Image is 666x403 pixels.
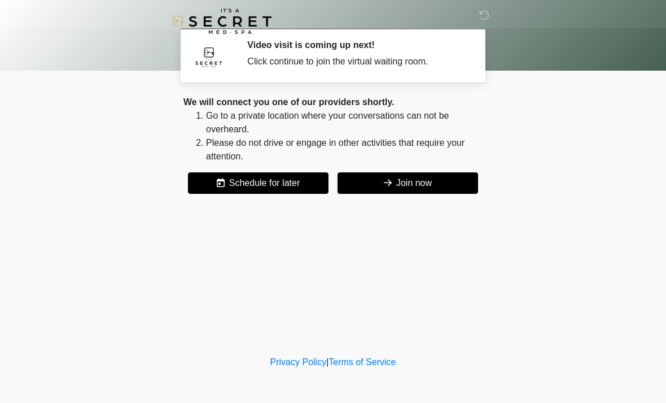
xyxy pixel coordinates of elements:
[247,55,466,68] div: Click continue to join the virtual waiting room.
[172,8,271,34] img: It's A Secret Med Spa Logo
[328,357,396,367] a: Terms of Service
[270,357,327,367] a: Privacy Policy
[206,109,483,136] li: Go to a private location where your conversations can not be overheard.
[192,40,226,73] img: Agent Avatar
[326,357,328,367] a: |
[206,136,483,163] li: Please do not drive or engage in other activities that require your attention.
[338,172,478,194] button: Join now
[188,172,328,194] button: Schedule for later
[183,96,483,109] div: We will connect you one of our providers shortly.
[247,40,466,50] h2: Video visit is coming up next!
